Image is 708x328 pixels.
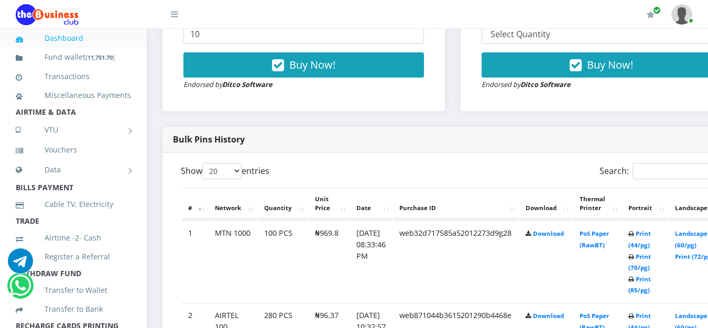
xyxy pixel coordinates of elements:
a: Chat for support [8,256,33,274]
td: 1 [182,221,208,302]
td: MTN 1000 [209,221,257,302]
th: #: activate to sort column descending [182,188,208,220]
strong: Bulk Pins History [173,134,245,145]
a: VTU [16,117,131,143]
i: Renew/Upgrade Subscription [647,10,655,19]
a: Airtime -2- Cash [16,226,131,250]
a: Dashboard [16,26,131,50]
a: Landscape (60/pg) [675,229,707,249]
a: Transfer to Bank [16,297,131,321]
th: Thermal Printer: activate to sort column ascending [573,188,621,220]
a: Miscellaneous Payments [16,83,131,107]
button: Buy Now! [183,52,424,78]
th: Quantity: activate to sort column ascending [258,188,308,220]
a: Download [533,229,564,237]
th: Date: activate to sort column ascending [350,188,392,220]
a: Fund wallet[11,751.70] [16,45,131,70]
span: Buy Now! [289,58,335,72]
a: Chat for support [9,281,31,298]
small: Endorsed by [183,80,273,89]
small: [ ] [85,53,115,61]
span: Renew/Upgrade Subscription [653,6,661,14]
td: 100 PCS [258,221,308,302]
a: Register a Referral [16,245,131,269]
td: web32d717585a52012273d9g28 [393,221,518,302]
a: Print (44/pg) [628,229,651,249]
a: PoS Paper (RawBT) [580,229,609,249]
small: Endorsed by [482,80,571,89]
a: Cable TV, Electricity [16,192,131,216]
a: Transfer to Wallet [16,278,131,302]
th: Portrait: activate to sort column ascending [622,188,668,220]
strong: Ditco Software [222,80,273,89]
img: Logo [16,4,79,25]
img: User [671,4,692,25]
strong: Ditco Software [520,80,571,89]
td: [DATE] 08:33:46 PM [350,221,392,302]
select: Showentries [202,163,242,179]
a: Download [533,312,564,320]
th: Network: activate to sort column ascending [209,188,257,220]
a: Data [16,157,131,183]
input: Enter Quantity [183,24,424,44]
a: Vouchers [16,138,131,162]
a: Print (85/pg) [628,275,651,294]
th: Purchase ID: activate to sort column ascending [393,188,518,220]
b: 11,751.70 [88,53,113,61]
span: Buy Now! [587,58,633,72]
td: ₦969.8 [309,221,349,302]
label: Show entries [181,163,269,179]
a: Transactions [16,64,131,89]
th: Unit Price: activate to sort column ascending [309,188,349,220]
th: Download: activate to sort column ascending [519,188,572,220]
a: Print (70/pg) [628,253,651,272]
